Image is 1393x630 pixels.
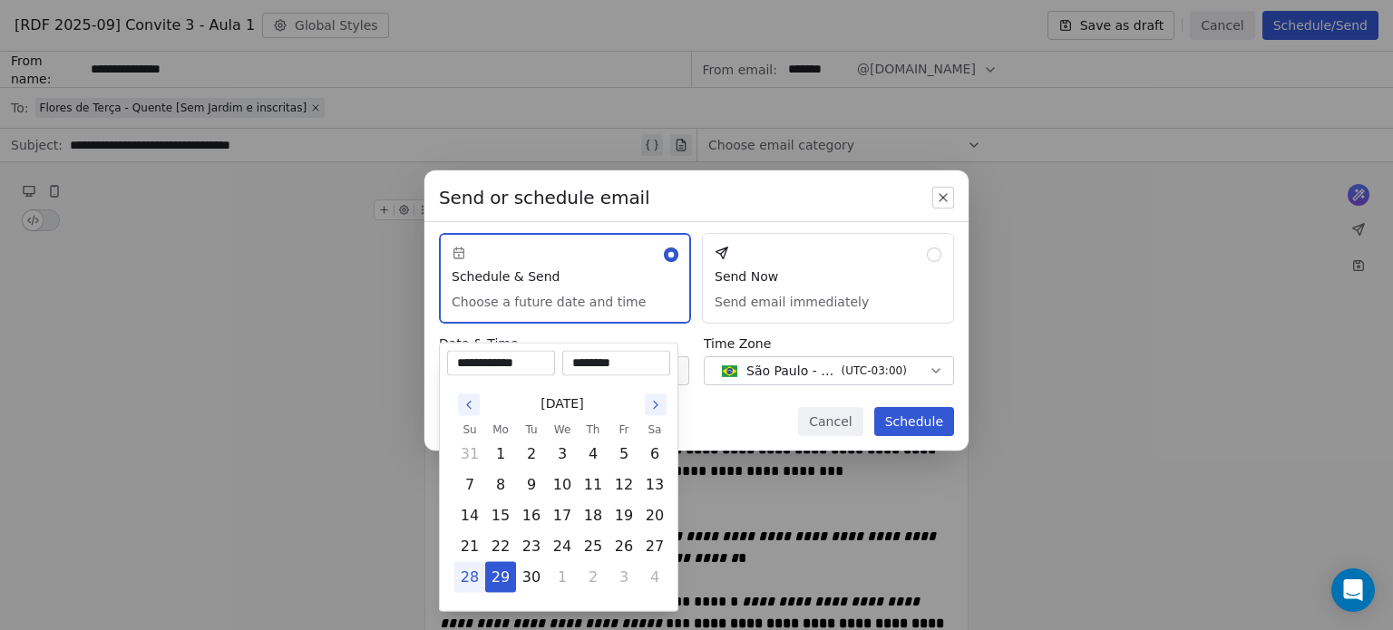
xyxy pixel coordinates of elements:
button: Go to the Previous Month [458,394,480,416]
th: Thursday [578,421,609,439]
button: Sunday, August 31st, 2025 [455,440,484,469]
button: Today, Sunday, September 28th, 2025 [455,563,484,592]
button: Tuesday, September 9th, 2025 [517,470,546,499]
button: Thursday, October 2nd, 2025 [579,563,608,592]
button: Thursday, September 4th, 2025 [579,440,608,469]
button: Saturday, October 4th, 2025 [640,563,669,592]
button: Sunday, September 14th, 2025 [455,501,484,530]
th: Tuesday [516,421,547,439]
button: Monday, September 22nd, 2025 [486,532,515,561]
button: Monday, September 29th, 2025, selected [486,563,515,592]
button: Friday, October 3rd, 2025 [609,563,638,592]
button: Monday, September 8th, 2025 [486,470,515,499]
span: [DATE] [541,394,583,413]
button: Saturday, September 6th, 2025 [640,440,669,469]
th: Friday [609,421,639,439]
button: Thursday, September 25th, 2025 [579,532,608,561]
button: Friday, September 5th, 2025 [609,440,638,469]
th: Monday [485,421,516,439]
button: Go to the Next Month [645,394,667,416]
button: Tuesday, September 16th, 2025 [517,501,546,530]
button: Friday, September 26th, 2025 [609,532,638,561]
button: Wednesday, October 1st, 2025 [548,563,577,592]
button: Friday, September 12th, 2025 [609,470,638,499]
th: Wednesday [547,421,578,439]
button: Tuesday, September 30th, 2025 [517,563,546,592]
button: Tuesday, September 23rd, 2025 [517,532,546,561]
button: Thursday, September 11th, 2025 [579,470,608,499]
table: September 2025 [454,421,670,593]
button: Sunday, September 21st, 2025 [455,532,484,561]
button: Monday, September 15th, 2025 [486,501,515,530]
button: Wednesday, September 10th, 2025 [548,470,577,499]
button: Saturday, September 27th, 2025 [640,532,669,561]
button: Tuesday, September 2nd, 2025 [517,440,546,469]
button: Sunday, September 7th, 2025 [455,470,484,499]
button: Friday, September 19th, 2025 [609,501,638,530]
th: Saturday [639,421,670,439]
button: Wednesday, September 24th, 2025 [548,532,577,561]
button: Wednesday, September 3rd, 2025 [548,440,577,469]
button: Saturday, September 13th, 2025 [640,470,669,499]
button: Thursday, September 18th, 2025 [579,501,608,530]
button: Wednesday, September 17th, 2025 [548,501,577,530]
button: Saturday, September 20th, 2025 [640,501,669,530]
button: Monday, September 1st, 2025 [486,440,515,469]
th: Sunday [454,421,485,439]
